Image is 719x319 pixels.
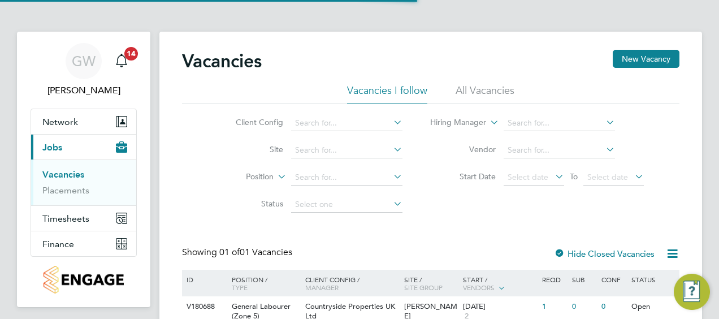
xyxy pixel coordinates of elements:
span: Finance [42,239,74,249]
li: Vacancies I follow [347,84,427,104]
div: ID [184,270,223,289]
label: Position [209,171,274,183]
label: Hiring Manager [421,117,486,128]
img: countryside-properties-logo-retina.png [44,266,123,294]
span: Vendors [463,283,495,292]
input: Search for... [291,115,402,131]
div: 1 [539,296,569,317]
a: GW[PERSON_NAME] [31,43,137,97]
label: Client Config [218,117,283,127]
span: Select date [587,172,628,182]
div: Jobs [31,159,136,205]
div: Site / [401,270,461,297]
span: 01 Vacancies [219,247,292,258]
nav: Main navigation [17,32,150,307]
button: New Vacancy [613,50,679,68]
label: Status [218,199,283,209]
button: Engage Resource Center [674,274,710,310]
div: Showing [182,247,294,258]
span: Network [42,117,78,127]
button: Timesheets [31,206,136,231]
div: [DATE] [463,302,536,312]
div: Position / [223,270,302,297]
div: Conf [599,270,628,289]
div: Sub [569,270,599,289]
button: Network [31,109,136,134]
a: Go to home page [31,266,137,294]
input: Search for... [504,115,615,131]
span: Timesheets [42,213,89,224]
span: Jobs [42,142,62,153]
h2: Vacancies [182,50,262,72]
div: Reqd [539,270,569,289]
span: 01 of [219,247,240,258]
input: Search for... [291,143,402,158]
span: 14 [124,47,138,61]
div: 0 [599,296,628,317]
div: Client Config / [302,270,401,297]
div: V180688 [184,296,223,317]
span: Type [232,283,248,292]
div: Status [629,270,678,289]
span: George White [31,84,137,97]
div: Open [629,296,678,317]
input: Select one [291,197,402,213]
span: GW [72,54,96,68]
span: To [566,169,581,184]
div: Start / [460,270,539,298]
a: Vacancies [42,169,84,180]
span: Select date [508,172,548,182]
label: Site [218,144,283,154]
span: Manager [305,283,339,292]
button: Jobs [31,135,136,159]
div: 0 [569,296,599,317]
a: 14 [110,43,133,79]
label: Vendor [431,144,496,154]
span: Site Group [404,283,443,292]
a: Placements [42,185,89,196]
button: Finance [31,231,136,256]
input: Search for... [291,170,402,186]
li: All Vacancies [456,84,514,104]
label: Start Date [431,171,496,182]
input: Search for... [504,143,615,158]
label: Hide Closed Vacancies [554,248,655,259]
